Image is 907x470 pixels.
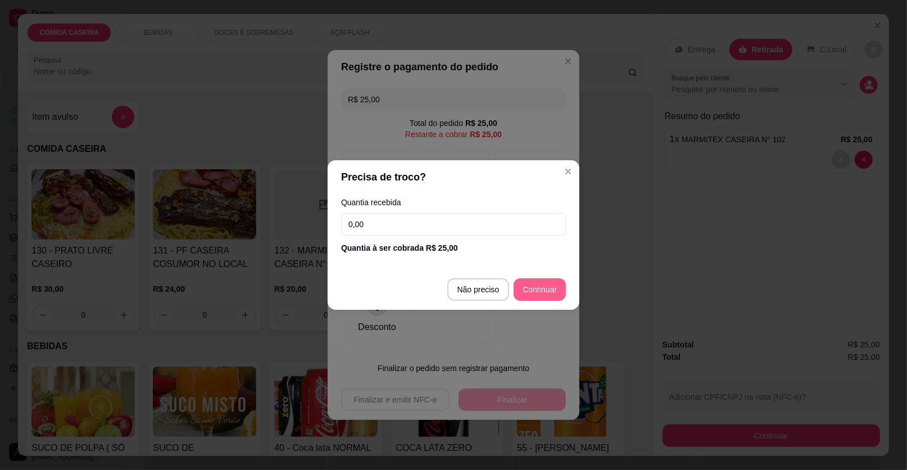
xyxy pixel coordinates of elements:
button: Close [559,162,577,180]
button: Não preciso [447,278,510,301]
header: Precisa de troco? [328,160,579,194]
button: Continuar [514,278,566,301]
div: Quantia à ser cobrada R$ 25,00 [341,242,566,254]
label: Quantia recebida [341,198,566,206]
